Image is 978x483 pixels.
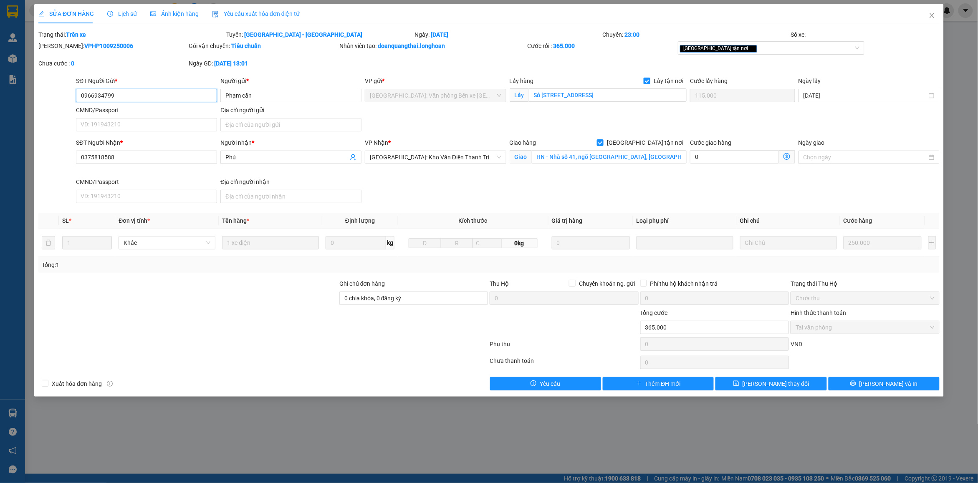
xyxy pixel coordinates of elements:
div: Chưa thanh toán [489,356,639,371]
span: Xuất hóa đơn hàng [48,379,105,388]
span: Phí thu hộ khách nhận trả [647,279,721,288]
span: [GEOGRAPHIC_DATA] tận nơi [604,138,687,147]
b: Trên xe [66,31,86,38]
input: Cước giao hàng [690,150,779,164]
span: exclamation-circle [531,380,536,387]
span: Tổng cước [640,309,668,316]
b: [GEOGRAPHIC_DATA] - [GEOGRAPHIC_DATA] [245,31,363,38]
span: Lịch sử [107,10,137,17]
div: Cước rồi : [528,41,676,50]
span: Kích thước [459,217,488,224]
label: Ngày giao [799,139,825,146]
span: Đơn vị tính [119,217,150,224]
input: Địa chỉ của người nhận [220,190,361,203]
input: 0 [844,236,922,249]
input: 0 [552,236,630,249]
span: [GEOGRAPHIC_DATA] tận nơi [680,45,757,53]
span: Giao hàng [510,139,536,146]
span: VP Nhận [365,139,388,146]
label: Cước giao hàng [690,139,731,146]
span: Tên hàng [222,217,249,224]
span: close [750,46,754,50]
div: SĐT Người Gửi [76,76,217,86]
div: Nhân viên tạo: [339,41,526,50]
span: Tại văn phòng [796,321,934,334]
button: Close [920,4,944,28]
span: printer [850,380,856,387]
span: Hải Phòng: Văn phòng Bến xe Thượng Lý [370,89,501,102]
span: Thu Hộ [490,280,509,287]
span: Định lượng [345,217,375,224]
input: C [473,238,502,248]
span: Khác [124,236,210,249]
input: Ghi Chú [740,236,837,249]
span: Yêu cầu [540,379,560,388]
div: Số xe: [790,30,940,39]
span: Chưa thu [796,292,934,304]
b: 0 [71,60,74,67]
label: Hình thức thanh toán [791,309,846,316]
span: plus [636,380,642,387]
button: exclamation-circleYêu cầu [490,377,601,390]
span: Lấy hàng [510,78,534,84]
span: 0kg [502,238,537,248]
span: Cước hàng [844,217,872,224]
span: Chuyển khoản ng. gửi [576,279,639,288]
img: icon [212,11,219,18]
div: Ngày: [414,30,602,39]
div: Ngày GD: [189,59,337,68]
button: save[PERSON_NAME] thay đổi [715,377,826,390]
b: [DATE] 13:01 [214,60,248,67]
div: Phụ thu [489,340,639,354]
div: Tổng: 1 [42,260,377,269]
span: Hà Nội: Kho Văn Điển Thanh Trì [370,151,501,164]
b: VPHP1009250006 [84,43,133,49]
input: D [409,238,441,248]
input: Lấy tận nơi [529,88,687,102]
th: Loại phụ phí [633,213,737,229]
span: kg [386,236,394,249]
span: Lấy [510,88,529,102]
input: Địa chỉ của người gửi [220,118,361,131]
div: Người gửi [220,76,361,86]
div: Trạng thái Thu Hộ [791,279,939,288]
button: plus [928,236,936,249]
span: close [929,12,935,19]
button: delete [42,236,55,249]
label: Ngày lấy [799,78,821,84]
button: plusThêm ĐH mới [603,377,714,390]
span: Lấy tận nơi [650,76,687,86]
input: R [441,238,473,248]
span: picture [150,11,156,17]
span: Ảnh kiện hàng [150,10,199,17]
button: printer[PERSON_NAME] và In [829,377,940,390]
span: Giao [510,150,532,164]
span: info-circle [107,381,113,387]
b: Tiêu chuẩn [231,43,261,49]
input: Ghi chú đơn hàng [339,292,488,305]
span: edit [38,11,44,17]
span: dollar-circle [783,153,790,160]
b: [DATE] [431,31,448,38]
b: doanquangthai.longhoan [378,43,445,49]
span: [PERSON_NAME] thay đổi [743,379,809,388]
input: VD: Bàn, Ghế [222,236,319,249]
div: SĐT Người Nhận [76,138,217,147]
input: Cước lấy hàng [690,89,795,102]
div: Trạng thái: [38,30,226,39]
label: Cước lấy hàng [690,78,728,84]
span: user-add [350,154,356,161]
div: CMND/Passport [76,177,217,186]
div: Người nhận [220,138,361,147]
div: Chưa cước : [38,59,187,68]
div: CMND/Passport [76,106,217,115]
span: SL [62,217,69,224]
div: [PERSON_NAME]: [38,41,187,50]
span: Giá trị hàng [552,217,583,224]
span: clock-circle [107,11,113,17]
b: 23:00 [625,31,640,38]
label: Ghi chú đơn hàng [339,280,385,287]
span: VND [791,341,802,347]
input: Giao tận nơi [532,150,687,164]
div: VP gửi [365,76,506,86]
